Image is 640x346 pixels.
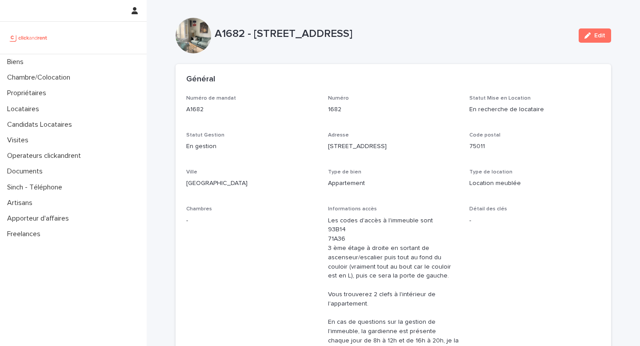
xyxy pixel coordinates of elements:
span: Ville [186,169,197,175]
span: Numéro [328,96,349,101]
img: UCB0brd3T0yccxBKYDjQ [7,29,50,47]
p: Artisans [4,199,40,207]
span: Type de location [469,169,512,175]
p: - [186,216,317,225]
p: 75011 [469,142,600,151]
span: Numéro de mandat [186,96,236,101]
p: Apporteur d'affaires [4,214,76,223]
span: Informations accès [328,206,377,212]
p: - [469,216,600,225]
p: Sinch - Téléphone [4,183,69,192]
p: A1682 [186,105,317,114]
p: Chambre/Colocation [4,73,77,82]
p: Locataires [4,105,46,113]
span: Edit [594,32,605,39]
span: Statut Gestion [186,133,224,138]
p: 1682 [328,105,459,114]
p: Candidats Locataires [4,121,79,129]
span: Adresse [328,133,349,138]
span: Statut Mise en Location [469,96,531,101]
p: [GEOGRAPHIC_DATA] [186,179,317,188]
p: Location meublée [469,179,600,188]
h2: Général [186,75,215,84]
p: En recherche de locataire [469,105,600,114]
p: Propriétaires [4,89,53,97]
span: Code postal [469,133,500,138]
p: Visites [4,136,36,145]
span: Détail des clés [469,206,507,212]
p: Documents [4,167,50,176]
button: Edit [579,28,611,43]
span: Chambres [186,206,212,212]
p: Operateurs clickandrent [4,152,88,160]
p: [STREET_ADDRESS] [328,142,459,151]
p: Freelances [4,230,48,238]
p: En gestion [186,142,317,151]
p: Biens [4,58,31,66]
span: Type de bien [328,169,361,175]
p: A1682 - [STREET_ADDRESS] [215,28,572,40]
p: Appartement [328,179,459,188]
